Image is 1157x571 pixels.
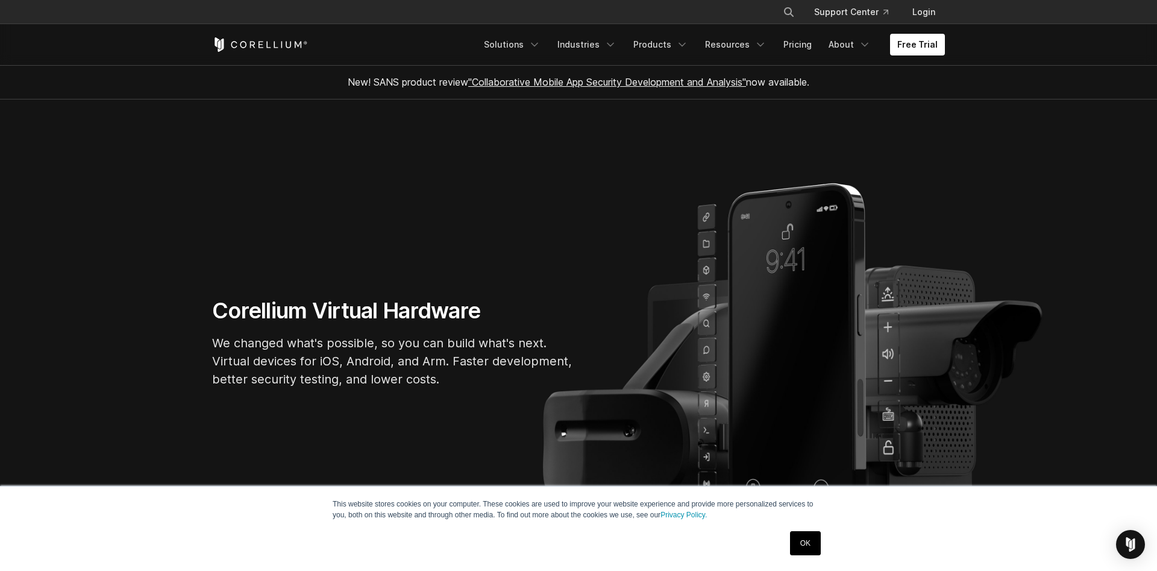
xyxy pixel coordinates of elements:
[804,1,898,23] a: Support Center
[348,76,809,88] span: New! SANS product review now available.
[477,34,945,55] div: Navigation Menu
[1116,530,1145,559] div: Open Intercom Messenger
[698,34,774,55] a: Resources
[626,34,695,55] a: Products
[468,76,746,88] a: "Collaborative Mobile App Security Development and Analysis"
[790,531,821,555] a: OK
[550,34,624,55] a: Industries
[212,37,308,52] a: Corellium Home
[821,34,878,55] a: About
[212,297,574,324] h1: Corellium Virtual Hardware
[212,334,574,388] p: We changed what's possible, so you can build what's next. Virtual devices for iOS, Android, and A...
[660,511,707,519] a: Privacy Policy.
[778,1,800,23] button: Search
[768,1,945,23] div: Navigation Menu
[890,34,945,55] a: Free Trial
[333,499,824,520] p: This website stores cookies on your computer. These cookies are used to improve your website expe...
[477,34,548,55] a: Solutions
[903,1,945,23] a: Login
[776,34,819,55] a: Pricing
